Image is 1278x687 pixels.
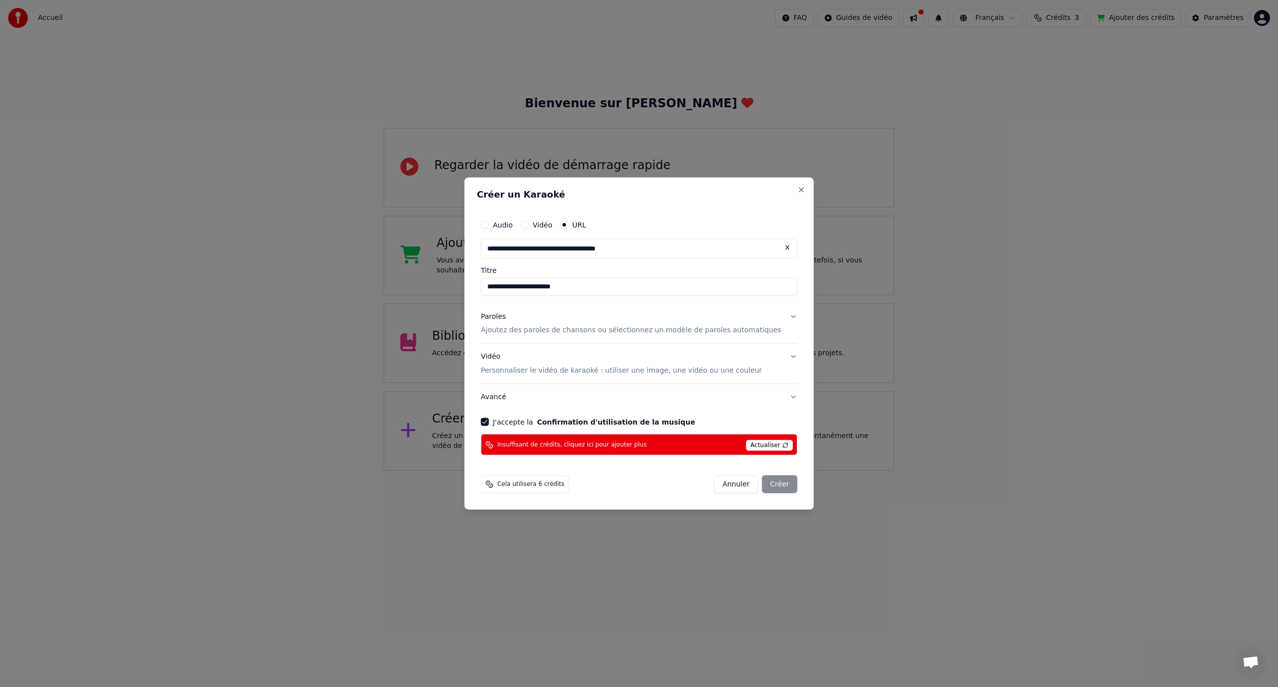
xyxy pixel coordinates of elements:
span: Insuffisant de crédits, cliquez ici pour ajouter plus [497,441,646,449]
button: ParolesAjoutez des paroles de chansons ou sélectionnez un modèle de paroles automatiques [481,303,797,343]
label: J'accepte la [493,419,695,426]
span: Cela utilisera 6 crédits [497,480,564,488]
h2: Créer un Karaoké [477,190,801,199]
label: Titre [481,266,797,273]
label: URL [572,221,586,228]
p: Ajoutez des paroles de chansons ou sélectionnez un modèle de paroles automatiques [481,325,781,335]
p: Personnaliser le vidéo de karaoké : utiliser une image, une vidéo ou une couleur [481,366,762,376]
label: Audio [493,221,513,228]
button: J'accepte la [537,419,695,426]
label: Vidéo [533,221,552,228]
div: Vidéo [481,352,762,376]
button: VidéoPersonnaliser le vidéo de karaoké : utiliser une image, une vidéo ou une couleur [481,344,797,384]
button: Avancé [481,384,797,410]
button: Annuler [714,475,758,493]
span: Actualiser [746,440,793,451]
div: Paroles [481,311,506,321]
